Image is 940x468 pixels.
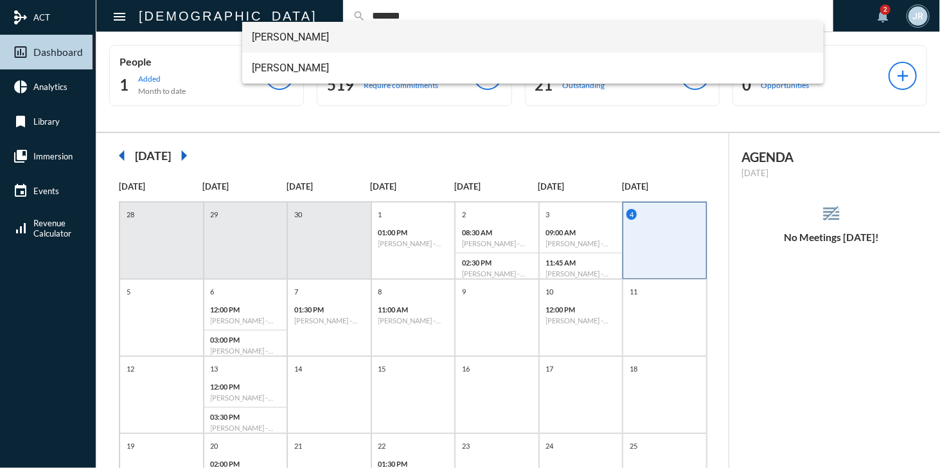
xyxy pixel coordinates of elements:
[123,440,137,451] p: 19
[13,148,28,164] mat-icon: collections_bookmark
[33,82,67,92] span: Analytics
[123,286,134,297] p: 5
[112,9,127,24] mat-icon: Side nav toggle icon
[291,209,305,220] p: 30
[107,3,132,29] button: Toggle sidenav
[459,440,473,451] p: 23
[211,460,281,468] p: 02:00 PM
[119,181,203,192] p: [DATE]
[327,75,354,95] h2: 519
[364,80,438,90] p: Require commitments
[211,424,281,432] h6: [PERSON_NAME] - Review
[138,86,186,96] p: Month to date
[761,80,810,90] p: Opportunities
[211,382,281,391] p: 12:00 PM
[109,143,135,168] mat-icon: arrow_left
[33,186,59,196] span: Events
[909,6,928,26] div: JR
[459,363,473,374] p: 16
[253,22,814,53] span: [PERSON_NAME]
[375,286,386,297] p: 8
[375,440,389,451] p: 22
[211,336,281,344] p: 03:00 PM
[208,286,218,297] p: 6
[462,228,532,237] p: 08:30 AM
[543,286,557,297] p: 10
[378,316,448,325] h6: [PERSON_NAME] - Review
[208,209,222,220] p: 29
[462,258,532,267] p: 02:30 PM
[543,209,553,220] p: 3
[291,440,305,451] p: 21
[13,79,28,94] mat-icon: pie_chart
[291,363,305,374] p: 14
[13,221,28,236] mat-icon: signal_cellular_alt
[353,10,366,22] mat-icon: search
[546,258,616,267] p: 11:45 AM
[622,181,706,192] p: [DATE]
[135,148,171,163] h2: [DATE]
[139,6,317,26] h2: [DEMOGRAPHIC_DATA]
[123,209,137,220] p: 28
[211,346,281,355] h6: [PERSON_NAME] - Investment Compliance Review
[626,440,641,451] p: 25
[203,181,287,192] p: [DATE]
[626,286,641,297] p: 11
[120,75,129,95] h2: 1
[626,209,637,220] p: 4
[743,75,752,95] h2: 0
[546,305,616,314] p: 12:00 PM
[742,168,921,178] p: [DATE]
[378,305,448,314] p: 11:00 AM
[33,12,50,22] span: ACT
[378,239,448,248] h6: [PERSON_NAME] - Review
[13,10,28,25] mat-icon: mediation
[462,239,532,248] h6: [PERSON_NAME] - Review
[462,269,532,278] h6: [PERSON_NAME] - Investment Compliance Review
[33,151,73,161] span: Immersion
[626,363,641,374] p: 18
[33,46,83,58] span: Dashboard
[454,181,538,192] p: [DATE]
[33,218,71,239] span: Revenue Calculator
[123,363,137,374] p: 12
[546,316,616,325] h6: [PERSON_NAME] - Review
[291,286,301,297] p: 7
[546,228,616,237] p: 09:00 AM
[459,209,469,220] p: 2
[563,80,605,90] p: Outstanding
[742,149,921,165] h2: AGENDA
[378,460,448,468] p: 01:30 PM
[375,363,389,374] p: 15
[378,228,448,237] p: 01:00 PM
[13,183,28,199] mat-icon: event
[171,143,197,168] mat-icon: arrow_right
[208,440,222,451] p: 20
[729,231,934,243] h5: No Meetings [DATE]!
[538,181,623,192] p: [DATE]
[13,44,28,60] mat-icon: insert_chart_outlined
[211,316,281,325] h6: [PERSON_NAME] - Data Capturing
[138,74,186,84] p: Added
[459,286,469,297] p: 9
[253,53,814,84] span: [PERSON_NAME]
[535,75,553,95] h2: 21
[13,114,28,129] mat-icon: bookmark
[294,316,364,325] h6: [PERSON_NAME] - Review
[33,116,60,127] span: Library
[120,55,265,67] p: People
[371,181,455,192] p: [DATE]
[875,8,891,24] mat-icon: notifications
[211,393,281,402] h6: [PERSON_NAME] - Data Capturing
[211,305,281,314] p: 12:00 PM
[287,181,371,192] p: [DATE]
[375,209,386,220] p: 1
[543,363,557,374] p: 17
[543,440,557,451] p: 24
[211,413,281,421] p: 03:30 PM
[294,305,364,314] p: 01:30 PM
[546,239,616,248] h6: [PERSON_NAME] - Verification
[820,203,842,224] mat-icon: reorder
[546,269,616,278] h6: [PERSON_NAME] - Action
[208,363,222,374] p: 13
